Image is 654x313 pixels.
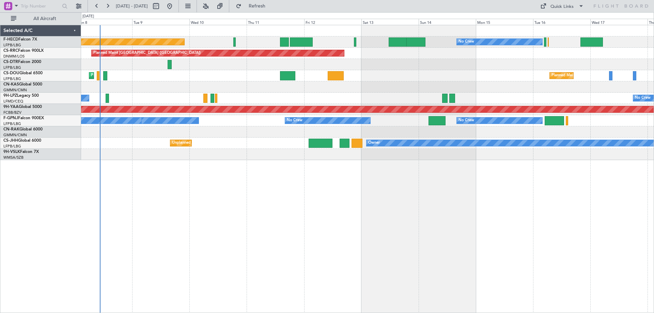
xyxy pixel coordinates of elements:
[3,139,41,143] a: CS-JHHGlobal 6000
[3,94,17,98] span: 9H-LPZ
[3,71,19,75] span: CS-DOU
[3,99,23,104] a: LFMD/CEQ
[3,139,18,143] span: CS-JHH
[18,16,72,21] span: All Aircraft
[3,65,21,70] a: LFPB/LBG
[476,19,533,25] div: Mon 15
[537,1,587,12] button: Quick Links
[3,49,18,53] span: CS-RRC
[550,3,574,10] div: Quick Links
[3,127,43,131] a: CN-RAKGlobal 6000
[3,49,44,53] a: CS-RRCFalcon 900LX
[172,138,291,148] div: Unplanned Maint [GEOGRAPHIC_DATA] ([GEOGRAPHIC_DATA] Intl)
[3,54,25,59] a: DNMM/LOS
[533,19,590,25] div: Tue 16
[132,19,189,25] div: Tue 9
[368,138,380,148] div: Owner
[233,1,274,12] button: Refresh
[21,1,60,11] input: Trip Number
[304,19,361,25] div: Fri 12
[91,71,198,81] div: Planned Maint [GEOGRAPHIC_DATA] ([GEOGRAPHIC_DATA])
[3,43,21,48] a: LFPB/LBG
[189,19,247,25] div: Wed 10
[3,82,42,87] a: CN-KASGlobal 5000
[243,4,271,9] span: Refresh
[3,105,19,109] span: 9H-YAA
[287,115,302,126] div: No Crew
[3,155,24,160] a: WMSA/SZB
[458,37,474,47] div: No Crew
[3,127,19,131] span: CN-RAK
[419,19,476,25] div: Sun 14
[3,116,18,120] span: F-GPNJ
[3,37,37,42] a: F-HECDFalcon 7X
[247,19,304,25] div: Thu 11
[93,48,201,58] div: Planned Maint [GEOGRAPHIC_DATA] ([GEOGRAPHIC_DATA])
[3,150,39,154] a: 9H-VSLKFalcon 7X
[3,82,19,87] span: CN-KAS
[3,94,39,98] a: 9H-LPZLegacy 500
[3,60,41,64] a: CS-DTRFalcon 2000
[7,13,74,24] button: All Aircraft
[361,19,419,25] div: Sat 13
[3,88,27,93] a: GMMN/CMN
[3,71,43,75] a: CS-DOUGlobal 6500
[3,76,21,81] a: LFPB/LBG
[82,14,94,19] div: [DATE]
[3,132,27,138] a: GMMN/CMN
[3,121,21,126] a: LFPB/LBG
[3,60,18,64] span: CS-DTR
[590,19,648,25] div: Wed 17
[635,93,651,103] div: No Crew
[116,3,148,9] span: [DATE] - [DATE]
[458,115,474,126] div: No Crew
[3,116,44,120] a: F-GPNJFalcon 900EX
[75,19,132,25] div: Mon 8
[3,144,21,149] a: LFPB/LBG
[3,150,20,154] span: 9H-VSLK
[3,105,42,109] a: 9H-YAAGlobal 5000
[3,37,18,42] span: F-HECD
[3,110,21,115] a: FCBB/BZV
